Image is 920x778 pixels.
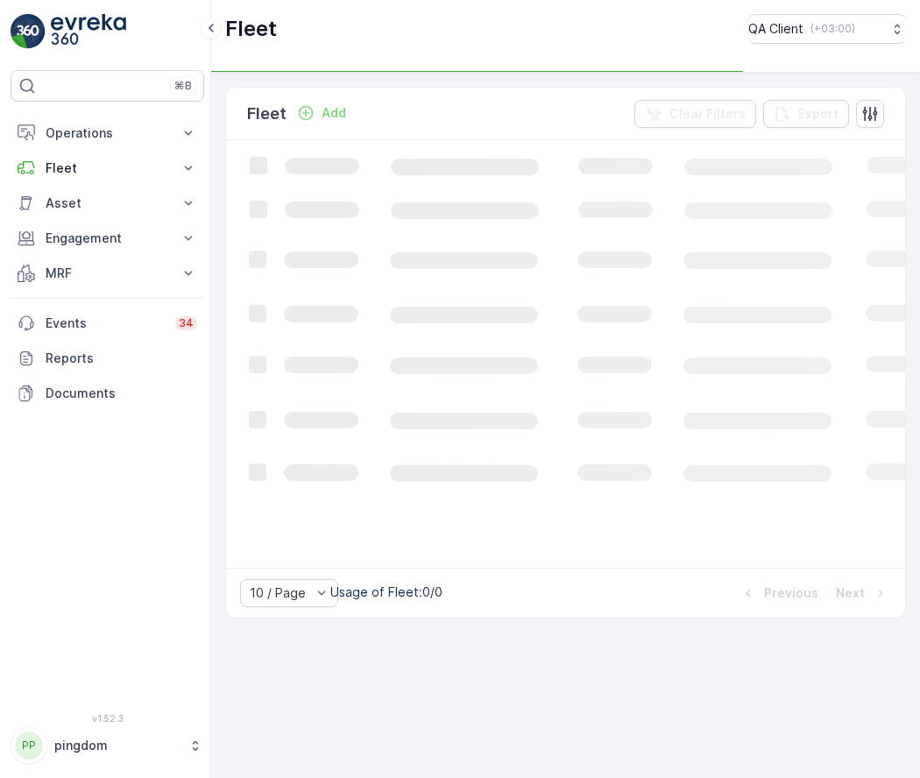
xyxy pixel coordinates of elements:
[11,376,204,411] a: Documents
[174,79,192,93] p: ⌘B
[46,350,197,367] p: Reports
[15,732,43,760] div: PP
[11,341,204,376] a: Reports
[46,124,169,142] p: Operations
[834,583,891,604] button: Next
[46,159,169,177] p: Fleet
[46,315,165,332] p: Events
[669,105,746,123] p: Clear Filters
[46,265,169,282] p: MRF
[179,316,194,330] p: 34
[748,14,906,44] button: QA Client(+03:00)
[54,737,180,754] p: pingdom
[764,584,818,602] p: Previous
[46,194,169,212] p: Asset
[290,103,353,124] button: Add
[11,151,204,186] button: Fleet
[836,584,865,602] p: Next
[46,230,169,247] p: Engagement
[763,100,849,128] button: Export
[738,583,820,604] button: Previous
[11,713,204,724] span: v 1.52.3
[225,15,277,43] p: Fleet
[11,186,204,221] button: Asset
[634,100,756,128] button: Clear Filters
[247,102,287,126] p: Fleet
[11,116,204,151] button: Operations
[810,22,855,36] p: ( +03:00 )
[46,385,197,402] p: Documents
[51,14,126,49] img: logo_light-DOdMpM7g.png
[11,306,204,341] a: Events34
[11,221,204,256] button: Engagement
[322,104,346,122] p: Add
[11,14,46,49] img: logo
[330,583,442,601] p: Usage of Fleet : 0/0
[748,20,803,38] p: QA Client
[798,105,839,123] p: Export
[11,256,204,291] button: MRF
[11,727,204,764] button: PPpingdom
